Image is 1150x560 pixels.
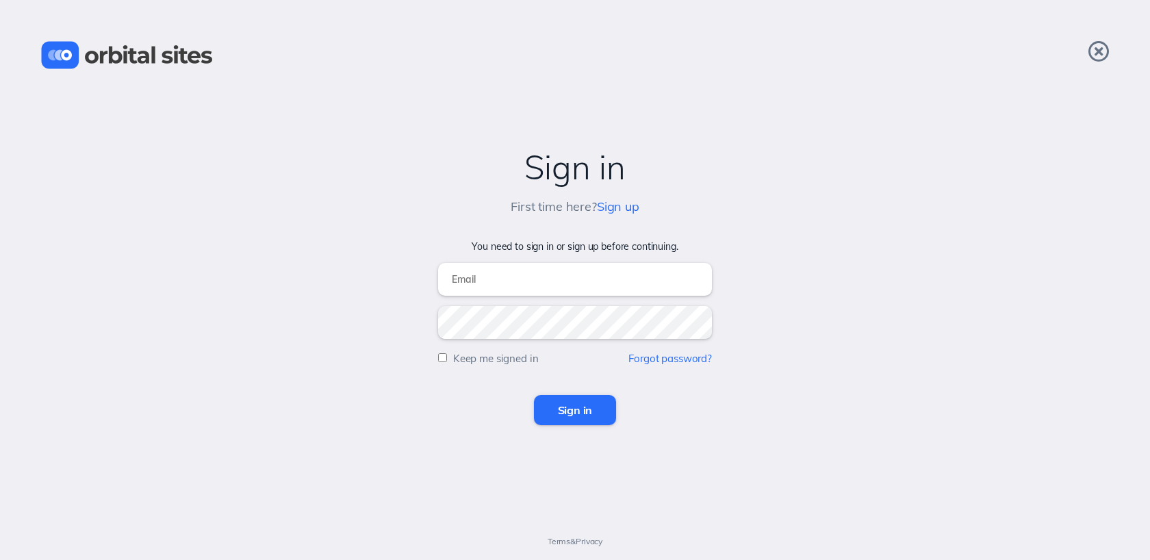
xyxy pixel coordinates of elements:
[511,200,639,214] h5: First time here?
[438,263,712,296] input: Email
[548,536,570,546] a: Terms
[597,199,639,214] a: Sign up
[628,352,712,365] a: Forgot password?
[14,241,1136,425] form: You need to sign in or sign up before continuing.
[576,536,602,546] a: Privacy
[453,352,539,365] label: Keep me signed in
[534,395,617,425] input: Sign in
[41,41,213,69] img: Orbital Sites Logo
[14,149,1136,186] h2: Sign in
